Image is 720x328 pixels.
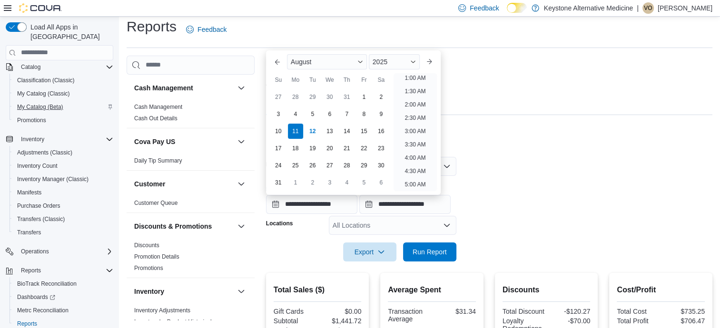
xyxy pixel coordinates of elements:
[13,101,67,113] a: My Catalog (Beta)
[17,61,44,73] button: Catalog
[658,2,712,14] p: [PERSON_NAME]
[617,317,659,325] div: Total Profit
[134,83,193,93] h3: Cash Management
[17,162,58,170] span: Inventory Count
[17,61,113,73] span: Catalog
[322,141,337,156] div: day-20
[127,101,255,128] div: Cash Management
[236,82,247,94] button: Cash Management
[10,173,117,186] button: Inventory Manager (Classic)
[134,318,212,326] span: Inventory by Product Historical
[305,72,320,87] div: Tu
[134,83,234,93] button: Cash Management
[288,89,303,105] div: day-28
[10,114,117,127] button: Promotions
[17,229,41,236] span: Transfers
[13,88,74,99] a: My Catalog (Classic)
[339,158,355,173] div: day-28
[13,305,113,316] span: Metrc Reconciliation
[374,89,389,105] div: day-2
[197,25,227,34] span: Feedback
[663,317,705,325] div: $706.47
[339,141,355,156] div: day-21
[17,320,37,328] span: Reports
[134,104,182,110] a: Cash Management
[13,88,113,99] span: My Catalog (Classic)
[637,2,639,14] p: |
[339,106,355,122] div: day-7
[13,115,113,126] span: Promotions
[356,72,372,87] div: Fr
[21,135,44,143] span: Inventory
[134,242,159,249] a: Discounts
[134,137,175,146] h3: Cova Pay US
[322,106,337,122] div: day-6
[134,179,165,189] h3: Customer
[339,89,355,105] div: day-31
[507,3,527,13] input: Dark Mode
[236,221,247,232] button: Discounts & Promotions
[13,291,113,303] span: Dashboards
[13,75,79,86] a: Classification (Classic)
[13,147,76,158] a: Adjustments (Classic)
[13,115,50,126] a: Promotions
[287,54,367,69] div: Button. Open the month selector. August is currently selected.
[288,141,303,156] div: day-18
[17,215,65,223] span: Transfers (Classic)
[134,307,190,314] a: Inventory Adjustments
[21,63,40,71] span: Catalog
[369,54,420,69] div: Button. Open the year selector. 2025 is currently selected.
[17,149,72,156] span: Adjustments (Classic)
[266,220,293,227] label: Locations
[349,242,391,261] span: Export
[13,278,113,289] span: BioTrack Reconciliation
[422,54,437,69] button: Next month
[13,75,113,86] span: Classification (Classic)
[17,134,113,145] span: Inventory
[13,213,113,225] span: Transfers (Classic)
[322,89,337,105] div: day-30
[127,197,255,212] div: Customer
[2,60,117,74] button: Catalog
[10,277,117,290] button: BioTrack Reconciliation
[274,317,316,325] div: Subtotal
[134,253,179,260] a: Promotion Details
[443,222,451,229] button: Open list of options
[270,88,390,191] div: August, 2025
[356,106,372,122] div: day-8
[503,308,544,315] div: Total Discount
[305,141,320,156] div: day-19
[134,287,234,296] button: Inventory
[305,124,320,139] div: day-12
[374,72,389,87] div: Sa
[271,141,286,156] div: day-17
[548,317,590,325] div: -$70.00
[288,106,303,122] div: day-4
[2,133,117,146] button: Inventory
[2,264,117,277] button: Reports
[343,242,396,261] button: Export
[288,124,303,139] div: day-11
[356,141,372,156] div: day-22
[13,187,113,198] span: Manifests
[548,308,590,315] div: -$120.27
[374,175,389,190] div: day-6
[388,308,430,323] div: Transaction Average
[10,159,117,173] button: Inventory Count
[17,103,63,111] span: My Catalog (Beta)
[642,2,654,14] div: Victoria Ortiz
[13,278,80,289] a: BioTrack Reconciliation
[13,160,113,172] span: Inventory Count
[17,246,53,257] button: Operations
[617,284,705,296] h2: Cost/Profit
[134,253,179,260] span: Promotion Details
[401,86,429,97] li: 1:30 AM
[374,158,389,173] div: day-30
[19,3,62,13] img: Cova
[13,101,113,113] span: My Catalog (Beta)
[270,54,285,69] button: Previous Month
[17,202,60,210] span: Purchase Orders
[401,152,429,164] li: 4:00 AM
[13,227,113,238] span: Transfers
